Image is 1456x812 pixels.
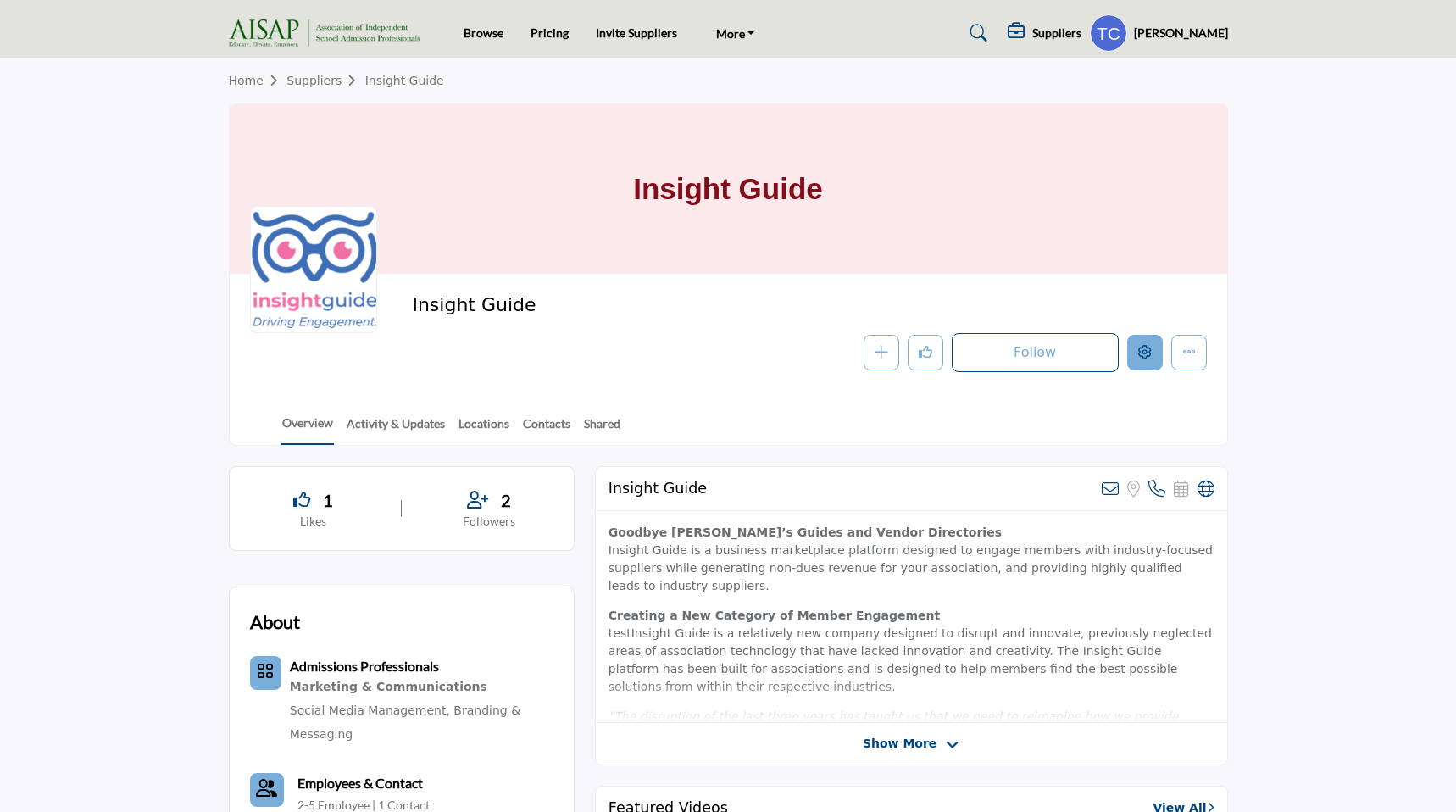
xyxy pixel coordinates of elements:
a: Link of redirect to contact page [250,773,284,807]
h5: [PERSON_NAME] [1134,25,1228,42]
a: Suppliers [286,74,364,87]
a: Branding & Messaging [290,704,520,741]
a: Contacts [522,414,571,444]
button: Like [908,335,943,370]
a: Admissions Professionals [290,660,439,674]
h5: Suppliers [1032,25,1081,41]
a: Insight Guide [365,74,444,87]
button: Show hide supplier dropdown [1090,14,1127,52]
span: Show More [863,735,936,753]
a: Pricing [531,25,569,40]
b: Employees & Contact [297,775,423,791]
a: Invite Suppliers [596,25,677,40]
strong: Creating a New Category of Member Engagement [609,609,940,622]
h2: About [250,608,300,636]
a: Overview [281,414,334,445]
img: site Logo [229,19,428,47]
a: Marketing & Communications [290,676,553,698]
p: Likes [250,513,378,530]
button: Contact-Employee Icon [250,773,284,807]
button: Category Icon [250,656,281,690]
button: Follow [952,333,1119,372]
h1: Insight Guide [633,104,823,274]
strong: Goodbye [PERSON_NAME]’s Guides and Vendor Directories [609,526,1002,539]
a: Activity & Updates [346,414,446,444]
div: Cutting-edge software solutions designed to streamline educational processes and enhance learning. [290,676,553,698]
button: Edit company [1127,335,1163,370]
p: Followers [425,513,553,530]
b: Admissions Professionals [290,658,439,674]
span: 2 [501,487,511,513]
h2: Insight Guide [412,294,878,316]
a: Employees & Contact [297,773,423,793]
p: testInsight Guide is a relatively new company designed to disrupt and innovate, previously neglec... [609,607,1214,696]
a: More [704,21,767,45]
a: Browse [464,25,503,40]
button: More details [1171,335,1207,370]
p: Insight Guide is a business marketplace platform designed to engage members with industry-focused... [609,524,1214,595]
a: Search [953,19,998,47]
span: 1 [323,487,333,513]
a: Shared [583,414,621,444]
a: Social Media Management, [290,704,450,717]
a: Home [229,74,287,87]
div: Suppliers [1008,23,1081,43]
a: Locations [458,414,510,444]
i: "The disruption of the last three years has taught us that we need to reimagine how we provide va... [609,709,1205,776]
h2: Insight Guide [609,480,707,498]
